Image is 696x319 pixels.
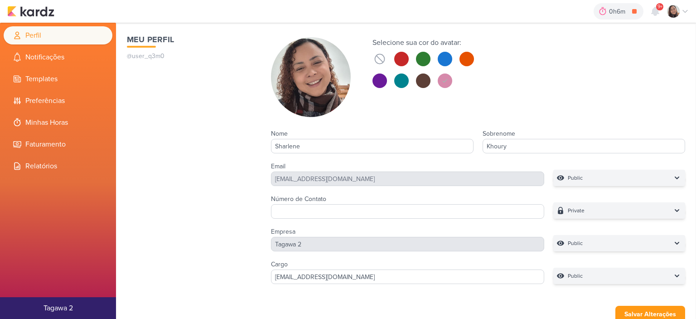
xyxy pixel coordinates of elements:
button: Private [553,202,685,219]
div: [EMAIL_ADDRESS][DOMAIN_NAME] [271,172,544,186]
label: Empresa [271,228,295,236]
p: @user_q3m0 [127,51,253,61]
span: 9+ [657,3,662,10]
p: Public [568,271,583,280]
p: Private [568,206,585,215]
label: Sobrenome [483,130,515,137]
label: Nome [271,130,288,137]
h1: Meu Perfil [127,34,253,46]
img: kardz.app [7,6,54,17]
label: Número de Contato [271,195,326,203]
li: Preferências [4,92,112,110]
button: Public [553,268,685,284]
li: Minhas Horas [4,113,112,132]
label: Email [271,162,285,170]
button: Public [553,170,685,186]
li: Faturamento [4,135,112,153]
li: Notificações [4,48,112,66]
li: Templates [4,70,112,88]
button: Public [553,235,685,251]
li: Perfil [4,26,112,44]
li: Relatórios [4,157,112,175]
label: Cargo [271,260,288,268]
div: Selecione sua cor do avatar: [372,37,474,48]
p: Public [568,239,583,248]
img: Sharlene Khoury [667,5,680,18]
p: Public [568,173,583,182]
div: 0h6m [609,7,628,16]
img: Sharlene Khoury [271,37,351,117]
